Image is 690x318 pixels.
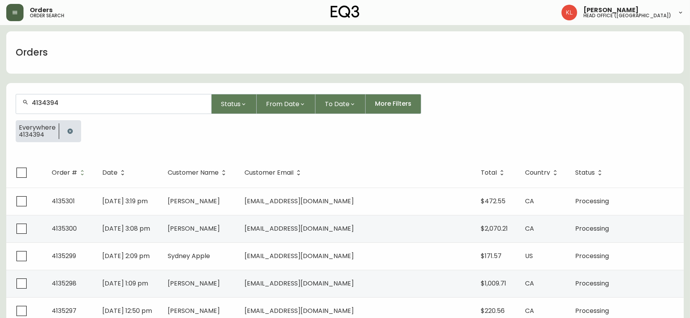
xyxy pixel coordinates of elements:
[575,306,609,315] span: Processing
[168,197,220,206] span: [PERSON_NAME]
[168,251,210,260] span: Sydney Apple
[481,169,507,176] span: Total
[102,224,150,233] span: [DATE] 3:08 pm
[525,306,534,315] span: CA
[266,99,299,109] span: From Date
[30,13,64,18] h5: order search
[168,170,219,175] span: Customer Name
[52,279,76,288] span: 4135298
[168,169,229,176] span: Customer Name
[244,306,354,315] span: [EMAIL_ADDRESS][DOMAIN_NAME]
[19,131,56,138] span: 4134394
[525,279,534,288] span: CA
[575,224,609,233] span: Processing
[19,124,56,131] span: Everywhere
[102,251,150,260] span: [DATE] 2:09 pm
[525,169,560,176] span: Country
[244,279,354,288] span: [EMAIL_ADDRESS][DOMAIN_NAME]
[16,46,48,59] h1: Orders
[52,306,76,315] span: 4135297
[32,99,205,107] input: Search
[583,13,671,18] h5: head office ([GEOGRAPHIC_DATA])
[168,279,220,288] span: [PERSON_NAME]
[481,306,505,315] span: $220.56
[102,169,128,176] span: Date
[375,99,411,108] span: More Filters
[575,170,595,175] span: Status
[525,251,533,260] span: US
[257,94,315,114] button: From Date
[315,94,366,114] button: To Date
[481,251,502,260] span: $171.57
[525,170,550,175] span: Country
[481,279,506,288] span: $1,009.71
[575,279,609,288] span: Processing
[481,170,497,175] span: Total
[52,251,76,260] span: 4135299
[575,197,609,206] span: Processing
[168,224,220,233] span: [PERSON_NAME]
[52,224,77,233] span: 4135300
[244,251,354,260] span: [EMAIL_ADDRESS][DOMAIN_NAME]
[244,224,354,233] span: [EMAIL_ADDRESS][DOMAIN_NAME]
[102,170,118,175] span: Date
[221,99,241,109] span: Status
[102,197,148,206] span: [DATE] 3:19 pm
[102,279,148,288] span: [DATE] 1:09 pm
[366,94,421,114] button: More Filters
[561,5,577,20] img: 2c0c8aa7421344cf0398c7f872b772b5
[212,94,257,114] button: Status
[244,170,293,175] span: Customer Email
[244,197,354,206] span: [EMAIL_ADDRESS][DOMAIN_NAME]
[30,7,53,13] span: Orders
[102,306,152,315] span: [DATE] 12:50 pm
[525,197,534,206] span: CA
[575,251,609,260] span: Processing
[481,197,505,206] span: $472.55
[244,169,304,176] span: Customer Email
[52,170,77,175] span: Order #
[168,306,220,315] span: [PERSON_NAME]
[52,197,75,206] span: 4135301
[325,99,350,109] span: To Date
[583,7,639,13] span: [PERSON_NAME]
[525,224,534,233] span: CA
[52,169,87,176] span: Order #
[331,5,360,18] img: logo
[481,224,508,233] span: $2,070.21
[575,169,605,176] span: Status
